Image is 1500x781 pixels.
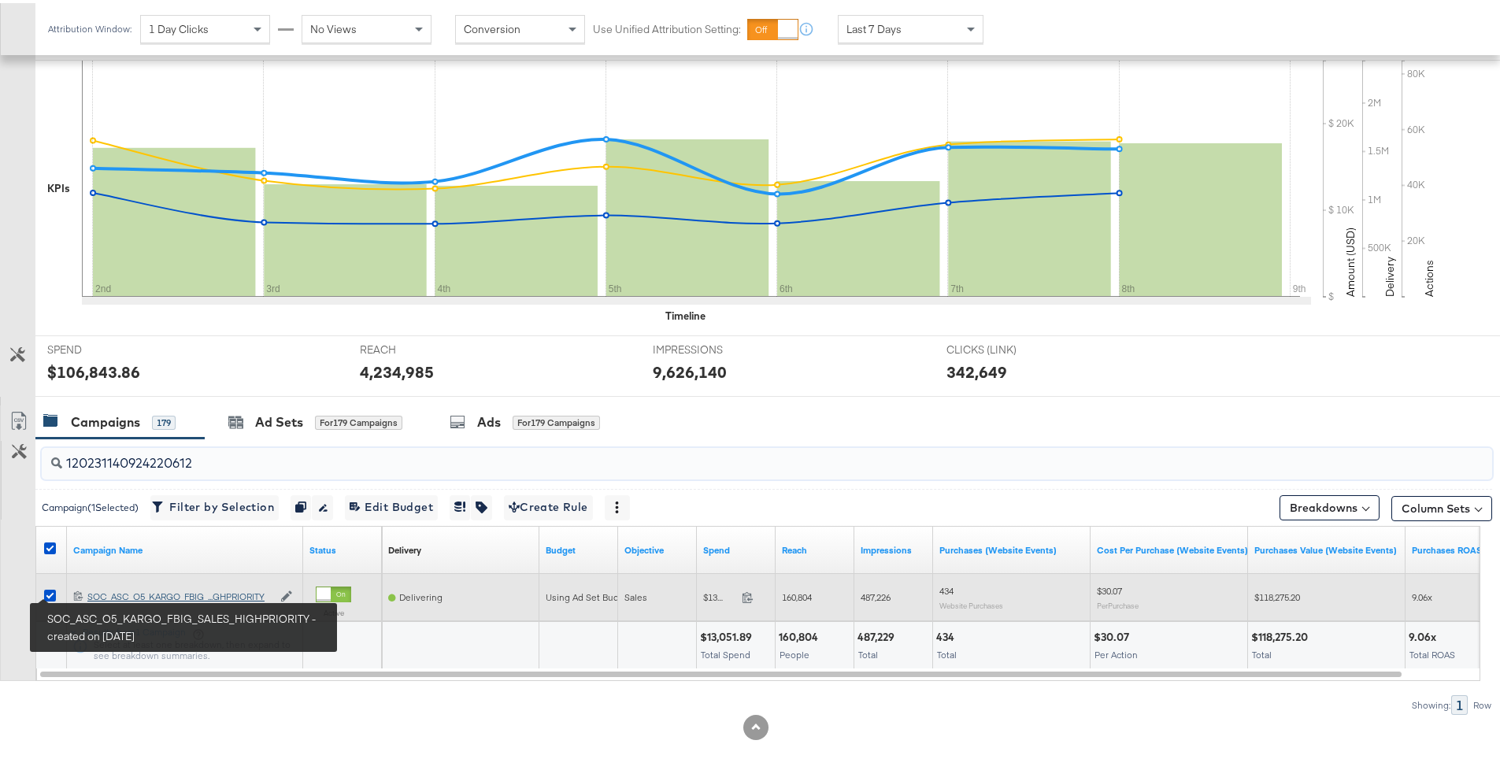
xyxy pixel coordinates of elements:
[1451,692,1468,712] div: 1
[87,587,272,601] a: SOC_ASC_O5_KARGO_FBIG_...GHPRIORITY
[47,357,140,380] div: $106,843.86
[653,357,727,380] div: 9,626,140
[546,541,612,553] a: The maximum amount you're willing to spend on your ads, on average each day or over the lifetime ...
[47,178,70,193] div: KPIs
[665,305,706,320] div: Timeline
[861,588,891,600] span: 487,226
[350,494,433,514] span: Edit Budget
[939,541,1084,553] a: The number of times a purchase was made tracked by your Custom Audience pixel on your website aft...
[71,410,140,428] div: Campaigns
[782,541,848,553] a: The number of people your ad was served to.
[624,588,647,600] span: Sales
[782,588,812,600] span: 160,804
[150,492,279,517] button: Filter by Selection
[1097,598,1139,607] sub: Per Purchase
[700,627,757,642] div: $13,051.89
[946,339,1065,354] span: CLICKS (LINK)
[939,582,954,594] span: 434
[1383,254,1397,294] text: Delivery
[309,541,376,553] a: Shows the current state of your Ad Campaign.
[546,588,633,601] div: Using Ad Set Budget
[1251,627,1313,642] div: $118,275.20
[779,627,823,642] div: 160,804
[1252,646,1272,657] span: Total
[388,541,421,553] div: Delivery
[62,439,1359,469] input: Search Campaigns by Name, ID or Objective
[946,357,1007,380] div: 342,649
[1391,493,1492,518] button: Column Sets
[149,19,209,33] span: 1 Day Clicks
[937,646,957,657] span: Total
[504,492,593,517] button: Create Rule
[1412,588,1432,600] span: 9.06x
[345,492,438,517] button: Edit Budget
[703,588,735,600] span: $13,051.64
[513,413,600,427] div: for 179 Campaigns
[388,541,421,553] a: Reflects the ability of your Ad Campaign to achieve delivery based on ad states, schedule and bud...
[936,627,959,642] div: 434
[939,598,1003,607] sub: Website Purchases
[1097,582,1122,594] span: $30.07
[87,587,272,600] div: SOC_ASC_O5_KARGO_FBIG_...GHPRIORITY
[861,541,927,553] a: The number of times your ad was served. On mobile apps an ad is counted as served the first time ...
[1343,224,1357,294] text: Amount (USD)
[1409,627,1441,642] div: 9.06x
[464,19,520,33] span: Conversion
[857,627,899,642] div: 487,229
[701,646,750,657] span: Total Spend
[1409,646,1455,657] span: Total ROAS
[653,339,771,354] span: IMPRESSIONS
[42,498,139,512] div: Campaign ( 1 Selected)
[155,494,274,514] span: Filter by Selection
[47,20,132,31] div: Attribution Window:
[152,413,176,427] div: 179
[1254,541,1399,553] a: The total value of the purchase actions tracked by your Custom Audience pixel on your website aft...
[846,19,902,33] span: Last 7 Days
[624,541,691,553] a: Your campaign's objective.
[477,410,501,428] div: Ads
[315,413,402,427] div: for 179 Campaigns
[1280,492,1380,517] button: Breakdowns
[255,410,303,428] div: Ad Sets
[1094,646,1138,657] span: Per Action
[1097,541,1248,553] a: The average cost for each purchase tracked by your Custom Audience pixel on your website after pe...
[509,494,588,514] span: Create Rule
[399,588,443,600] span: Delivering
[47,339,165,354] span: SPEND
[858,646,878,657] span: Total
[1254,588,1300,600] span: $118,275.20
[780,646,809,657] span: People
[360,357,434,380] div: 4,234,985
[593,19,741,34] label: Use Unified Attribution Setting:
[1411,697,1451,708] div: Showing:
[316,605,351,615] label: Active
[73,541,297,553] a: Your campaign name.
[310,19,357,33] span: No Views
[1422,257,1436,294] text: Actions
[1472,697,1492,708] div: Row
[360,339,478,354] span: REACH
[703,541,769,553] a: The total amount spent to date.
[1094,627,1134,642] div: $30.07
